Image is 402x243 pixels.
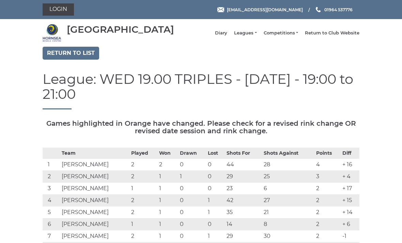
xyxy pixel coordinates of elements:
td: [PERSON_NAME] [60,183,129,195]
img: Email [217,7,224,12]
td: 2 [129,230,158,242]
td: 1 [157,171,178,183]
td: 0 [206,183,225,195]
td: 1 [157,218,178,230]
td: 35 [225,207,262,218]
td: 5 [43,207,60,218]
td: 1 [206,230,225,242]
td: + 6 [341,218,359,230]
th: Drawn [178,148,206,159]
td: + 16 [341,159,359,171]
td: 1 [178,171,206,183]
div: [GEOGRAPHIC_DATA] [67,24,174,35]
td: 2 [314,195,341,207]
td: 1 [157,230,178,242]
td: [PERSON_NAME] [60,195,129,207]
td: 2 [314,230,341,242]
td: 28 [262,159,314,171]
td: 0 [206,171,225,183]
td: 1 [157,195,178,207]
td: 1 [206,195,225,207]
td: 1 [129,183,158,195]
td: 21 [262,207,314,218]
td: 2 [129,207,158,218]
th: Played [129,148,158,159]
td: 8 [262,218,314,230]
td: 2 [157,159,178,171]
td: + 17 [341,183,359,195]
td: 1 [206,207,225,218]
td: 2 [314,218,341,230]
td: 1 [157,183,178,195]
a: Diary [215,30,227,36]
a: Competitions [264,30,298,36]
td: 6 [262,183,314,195]
h5: Games highlighted in Orange have changed. Please check for a revised rink change OR revised date ... [43,120,359,135]
td: + 4 [341,171,359,183]
th: Diff [341,148,359,159]
td: 30 [262,230,314,242]
td: [PERSON_NAME] [60,171,129,183]
td: 0 [206,218,225,230]
td: 2 [129,159,158,171]
span: [EMAIL_ADDRESS][DOMAIN_NAME] [227,7,303,12]
td: 2 [43,171,60,183]
td: 4 [43,195,60,207]
td: [PERSON_NAME] [60,159,129,171]
a: Login [43,3,74,16]
td: 2 [129,195,158,207]
td: + 14 [341,207,359,218]
td: 29 [225,230,262,242]
a: Return to list [43,47,99,60]
th: Shots Against [262,148,314,159]
th: Points [314,148,341,159]
td: 7 [43,230,60,242]
td: 2 [314,207,341,218]
td: 29 [225,171,262,183]
span: 01964 537776 [324,7,353,12]
td: 0 [178,230,206,242]
td: 2 [129,171,158,183]
td: 1 [157,207,178,218]
td: 0 [206,159,225,171]
a: Phone us 01964 537776 [315,6,353,13]
img: Phone us [316,7,321,12]
td: -1 [341,230,359,242]
td: 42 [225,195,262,207]
th: Lost [206,148,225,159]
td: 0 [178,183,206,195]
td: 0 [178,207,206,218]
a: Email [EMAIL_ADDRESS][DOMAIN_NAME] [217,6,303,13]
td: 27 [262,195,314,207]
td: 1 [129,218,158,230]
td: [PERSON_NAME] [60,230,129,242]
td: [PERSON_NAME] [60,207,129,218]
td: 0 [178,159,206,171]
td: 25 [262,171,314,183]
td: 4 [314,159,341,171]
h1: League: WED 19.00 TRIPLES - [DATE] - 19:00 to 21:00 [43,72,359,109]
td: 0 [178,195,206,207]
td: 23 [225,183,262,195]
td: 44 [225,159,262,171]
th: Shots For [225,148,262,159]
td: 0 [178,218,206,230]
th: Team [60,148,129,159]
td: 3 [43,183,60,195]
a: Return to Club Website [305,30,359,36]
a: Leagues [234,30,257,36]
img: Hornsea Bowls Centre [43,24,61,42]
td: 6 [43,218,60,230]
td: 1 [43,159,60,171]
td: 3 [314,171,341,183]
th: Won [157,148,178,159]
td: 14 [225,218,262,230]
td: + 15 [341,195,359,207]
td: [PERSON_NAME] [60,218,129,230]
td: 2 [314,183,341,195]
